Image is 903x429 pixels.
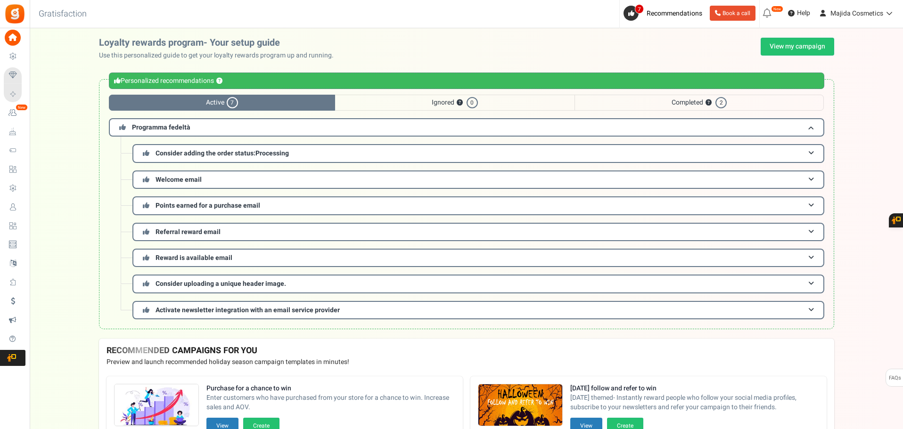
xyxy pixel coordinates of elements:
[335,95,575,111] span: Ignored
[109,73,824,89] div: Personalized recommendations
[156,279,286,289] span: Consider uploading a unique header image.
[710,6,755,21] a: Book a call
[761,38,834,56] a: View my campaign
[715,97,727,108] span: 2
[635,4,644,14] span: 7
[156,201,260,210] span: Points earned for a purchase email
[16,104,28,111] em: New
[109,95,335,111] span: Active
[624,6,706,21] a: 7 Recommendations
[216,78,222,84] button: ?
[771,6,783,12] em: New
[570,384,819,393] strong: [DATE] follow and refer to win
[457,100,463,106] button: ?
[132,122,190,132] span: Programma fedeltà
[206,384,455,393] strong: Purchase for a chance to win
[28,5,97,24] h3: Gratisfaction
[647,8,702,18] span: Recommendations
[784,6,814,21] a: Help
[227,97,238,108] span: 7
[467,97,478,108] span: 0
[156,148,289,158] span: Consider adding the order status:
[255,148,289,158] span: Processing
[575,95,824,111] span: Completed
[478,384,562,427] img: Recommended Campaigns
[107,357,827,367] p: Preview and launch recommended holiday season campaign templates in minutes!
[570,393,819,412] span: [DATE] themed- Instantly reward people who follow your social media profiles, subscribe to your n...
[4,105,25,121] a: New
[156,253,232,263] span: Reward is available email
[156,175,202,185] span: Welcome email
[156,305,340,315] span: Activate newsletter integration with an email service provider
[107,346,827,356] h4: RECOMMENDED CAMPAIGNS FOR YOU
[99,51,341,60] p: Use this personalized guide to get your loyalty rewards program up and running.
[206,393,455,412] span: Enter customers who have purchased from your store for a chance to win. Increase sales and AOV.
[4,3,25,24] img: Gratisfaction
[795,8,810,18] span: Help
[115,384,198,427] img: Recommended Campaigns
[830,8,883,18] span: Majida Cosmetics
[99,38,341,48] h2: Loyalty rewards program- Your setup guide
[156,227,221,237] span: Referral reward email
[888,369,901,387] span: FAQs
[706,100,712,106] button: ?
